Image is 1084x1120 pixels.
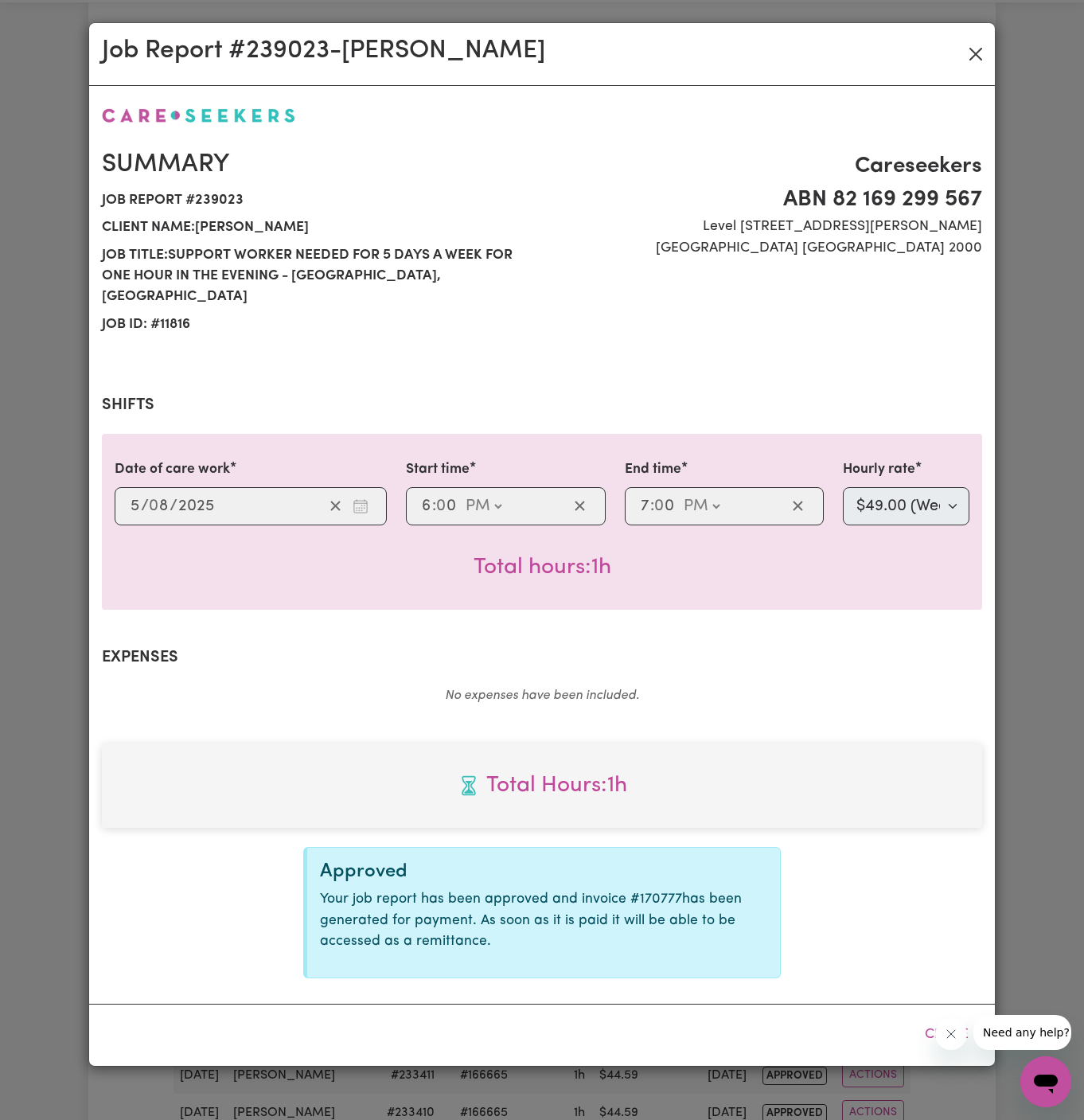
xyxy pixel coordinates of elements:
[170,498,177,515] span: /
[102,108,295,123] img: Careseekers logo
[552,238,982,259] span: [GEOGRAPHIC_DATA] [GEOGRAPHIC_DATA] 2000
[320,889,767,952] p: Your job report has been approved and invoice # 170777 has been generated for payment. As soon as...
[654,498,664,514] span: 0
[973,1015,1071,1050] iframe: Message from company
[640,494,650,518] input: --
[102,648,982,667] h2: Expenses
[102,36,545,66] h2: Job Report # 239023 - [PERSON_NAME]
[102,150,532,180] h2: Summary
[552,150,982,183] span: Careseekers
[650,498,654,515] span: :
[436,498,446,514] span: 0
[149,498,158,514] span: 0
[102,214,532,241] span: Client name: [PERSON_NAME]
[1020,1056,1071,1107] iframe: Button to launch messaging window
[406,459,470,480] label: Start time
[141,498,149,515] span: /
[177,494,215,518] input: ----
[320,862,407,881] span: Approved
[843,459,915,480] label: Hourly rate
[102,311,532,338] span: Job ID: # 11816
[552,183,982,217] span: ABN 82 169 299 567
[130,494,141,518] input: --
[115,459,230,480] label: Date of care work
[437,494,458,518] input: --
[474,556,611,579] span: Total hours worked: 1 hour
[552,217,982,237] span: Level [STREET_ADDRESS][PERSON_NAME]
[150,494,170,518] input: --
[115,769,969,802] span: Total hours worked: 1 hour
[102,187,532,214] span: Job report # 239023
[445,689,639,702] em: No expenses have been included.
[911,1017,982,1052] button: Close
[348,494,373,518] button: Enter the date of care work
[625,459,681,480] label: End time
[323,494,348,518] button: Clear date
[421,494,432,518] input: --
[655,494,676,518] input: --
[432,498,436,515] span: :
[963,41,988,67] button: Close
[102,242,532,311] span: Job title: Support Worker Needed For 5 Days A Week For One Hour In The Evening - [GEOGRAPHIC_DATA...
[102,396,982,415] h2: Shifts
[935,1018,967,1050] iframe: Close message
